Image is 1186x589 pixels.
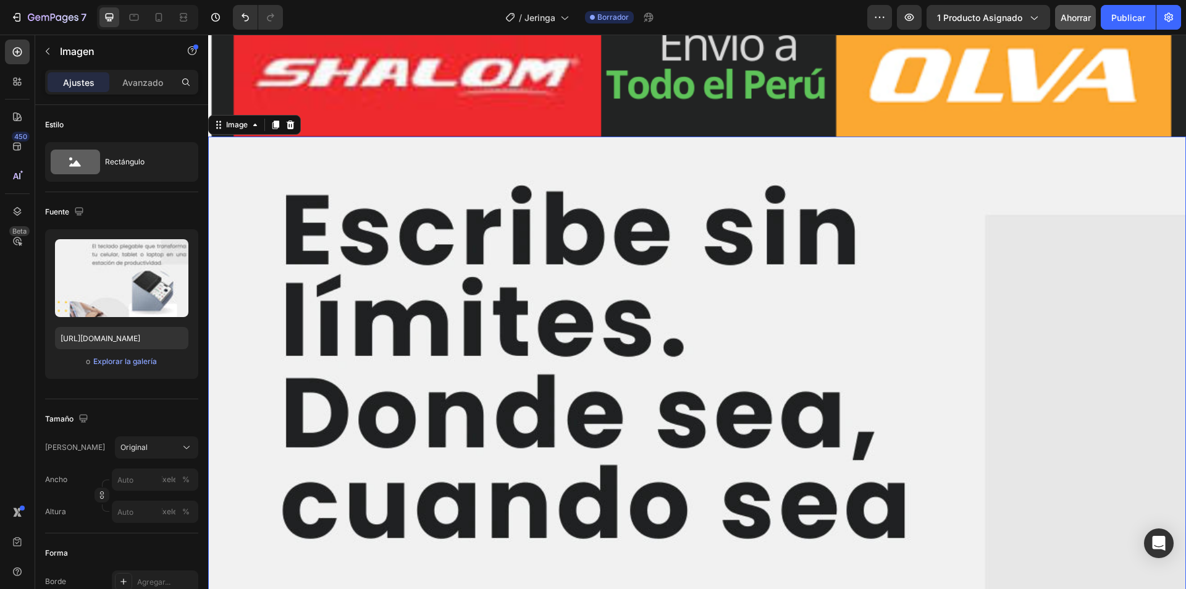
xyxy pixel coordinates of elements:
div: Deshacer/Rehacer [233,5,283,30]
font: Imagen [60,45,95,57]
font: % [182,507,190,516]
button: píxeles [179,504,193,519]
font: Ahorrar [1061,12,1091,23]
font: Estilo [45,120,64,129]
button: Explorar la galería [93,355,158,368]
img: imagen de vista previa [55,239,188,317]
font: 1 producto asignado [937,12,1022,23]
input: píxeles% [112,468,198,491]
font: Publicar [1111,12,1145,23]
font: Avanzado [122,77,163,88]
font: % [182,475,190,484]
font: Jeringa [524,12,555,23]
font: 7 [81,11,86,23]
font: Altura [45,507,66,516]
font: / [519,12,522,23]
button: Publicar [1101,5,1156,30]
font: o [86,357,90,366]
font: Ancho [45,475,67,484]
font: Rectángulo [105,157,145,166]
font: Tamaño [45,414,74,423]
font: píxeles [156,475,181,484]
font: Forma [45,548,68,557]
input: píxeles% [112,501,198,523]
p: Imagen [60,44,165,59]
font: Agregar... [137,577,170,587]
font: Ajustes [63,77,95,88]
font: Beta [12,227,27,235]
font: Original [120,443,148,452]
input: https://ejemplo.com/imagen.jpg [55,327,188,349]
button: % [161,504,176,519]
font: Explorar la galería [93,357,157,366]
font: 450 [14,132,27,141]
div: Abrir Intercom Messenger [1144,528,1174,558]
button: 7 [5,5,92,30]
font: Borrador [597,12,629,22]
font: Fuente [45,207,69,216]
font: [PERSON_NAME] [45,443,105,452]
font: píxeles [156,507,181,516]
font: Borde [45,577,66,586]
button: Ahorrar [1055,5,1096,30]
button: Original [115,436,198,459]
button: píxeles [179,472,193,487]
button: % [161,472,176,487]
iframe: Área de diseño [208,35,1186,589]
button: 1 producto asignado [927,5,1050,30]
